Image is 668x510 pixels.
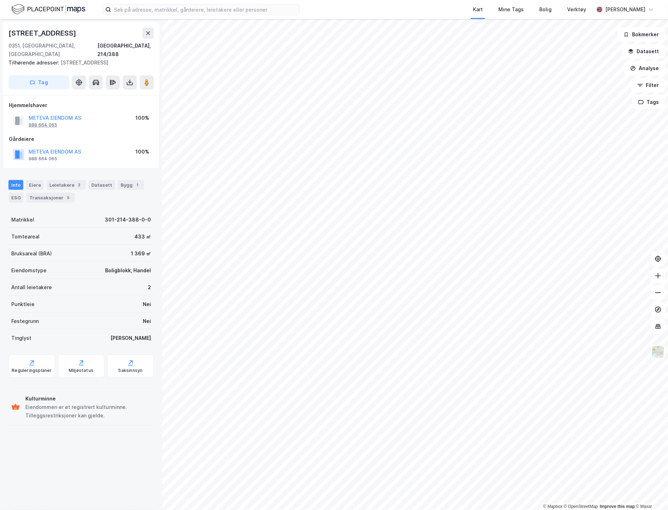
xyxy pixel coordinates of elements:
[539,5,552,14] div: Bolig
[143,317,151,325] div: Nei
[8,42,97,58] div: 0351, [GEOGRAPHIC_DATA], [GEOGRAPHIC_DATA]
[148,283,151,292] div: 2
[624,61,665,75] button: Analyse
[600,504,635,509] a: Improve this map
[65,194,72,201] div: 5
[11,249,52,258] div: Bruksareal (BRA)
[8,75,69,89] button: Tag
[111,4,299,15] input: Søk på adresse, matrikkel, gårdeiere, leietakere eller personer
[8,27,78,39] div: [STREET_ADDRESS]
[11,300,35,309] div: Punktleie
[76,181,83,188] div: 2
[97,42,154,58] div: [GEOGRAPHIC_DATA], 214/388
[110,334,151,342] div: [PERSON_NAME]
[543,504,563,509] a: Mapbox
[498,5,524,14] div: Mine Tags
[25,403,151,420] div: Eiendommen er et registrert kulturminne. Tilleggsrestriksjoner kan gjelde.
[633,476,668,510] iframe: Chat Widget
[69,368,93,373] div: Miljøstatus
[9,135,153,143] div: Gårdeiere
[134,181,141,188] div: 1
[29,156,57,162] div: 988 664 065
[8,180,23,190] div: Info
[11,266,47,275] div: Eiendomstype
[119,368,143,373] div: Saksinnsyn
[47,180,86,190] div: Leietakere
[105,266,151,275] div: Boligblokk, Handel
[622,44,665,58] button: Datasett
[11,232,40,241] div: Tomteareal
[26,180,44,190] div: Eiere
[25,394,151,403] div: Kulturminne
[89,180,115,190] div: Datasett
[11,317,39,325] div: Festegrunn
[8,60,61,66] span: Tilhørende adresser:
[8,58,148,67] div: [STREET_ADDRESS]
[564,504,598,509] a: OpenStreetMap
[632,95,665,109] button: Tags
[143,300,151,309] div: Nei
[135,148,149,156] div: 100%
[105,216,151,224] div: 301-214-388-0-0
[567,5,586,14] div: Verktøy
[11,334,31,342] div: Tinglyst
[11,283,52,292] div: Antall leietakere
[135,114,149,122] div: 100%
[631,78,665,92] button: Filter
[8,193,24,203] div: ESG
[473,5,483,14] div: Kart
[134,232,151,241] div: 433 ㎡
[26,193,75,203] div: Transaksjoner
[651,345,665,359] img: Z
[605,5,645,14] div: [PERSON_NAME]
[9,101,153,110] div: Hjemmelshaver
[118,180,144,190] div: Bygg
[12,368,51,373] div: Reguleringsplaner
[29,122,57,128] div: 988 664 065
[11,216,34,224] div: Matrikkel
[618,27,665,42] button: Bokmerker
[131,249,151,258] div: 1 369 ㎡
[633,476,668,510] div: Kontrollprogram for chat
[11,3,85,15] img: logo.f888ab2527a4732fd821a326f86c7f29.svg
